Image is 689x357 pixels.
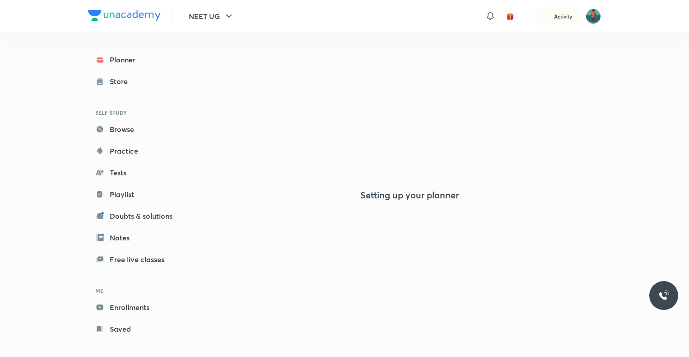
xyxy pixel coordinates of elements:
div: Store [110,76,133,87]
button: avatar [503,9,517,23]
a: Practice [88,142,193,160]
h4: Setting up your planner [360,190,459,201]
a: Planner [88,51,193,69]
a: Saved [88,320,193,338]
img: Abhay [586,9,601,24]
a: Store [88,72,193,90]
img: Company Logo [88,10,161,21]
a: Doubts & solutions [88,207,193,225]
a: Playlist [88,185,193,203]
img: ttu [658,290,669,301]
a: Tests [88,164,193,182]
button: NEET UG [183,7,240,25]
a: Notes [88,229,193,247]
a: Company Logo [88,10,161,23]
a: Browse [88,120,193,138]
img: avatar [506,12,514,20]
h6: SELF STUDY [88,105,193,120]
img: activity [543,11,551,22]
a: Enrollments [88,298,193,316]
a: Free live classes [88,250,193,268]
h6: ME [88,283,193,298]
